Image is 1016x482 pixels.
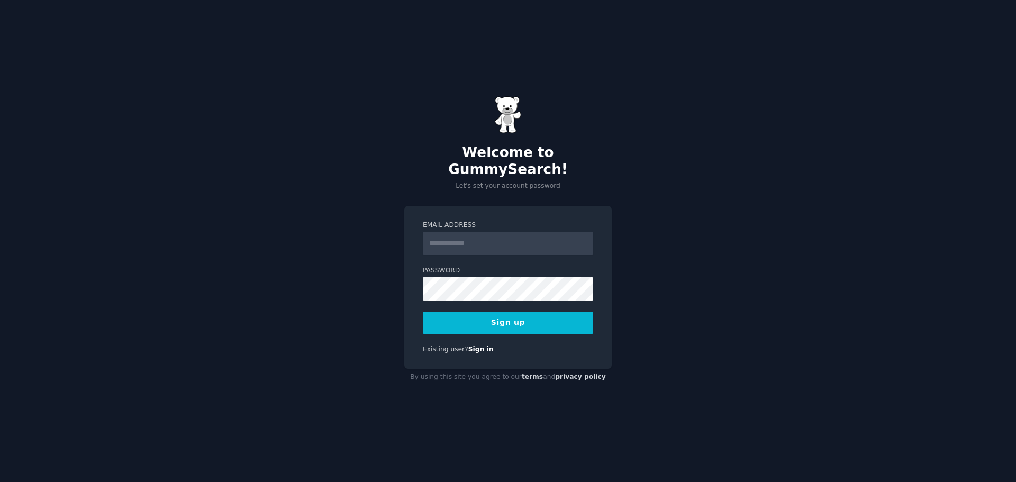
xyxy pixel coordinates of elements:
[495,96,521,133] img: Gummy Bear
[404,144,612,178] h2: Welcome to GummySearch!
[404,369,612,386] div: By using this site you agree to our and
[522,373,543,380] a: terms
[423,345,468,353] span: Existing user?
[423,312,593,334] button: Sign up
[404,181,612,191] p: Let's set your account password
[555,373,606,380] a: privacy policy
[468,345,494,353] a: Sign in
[423,221,593,230] label: Email Address
[423,266,593,276] label: Password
